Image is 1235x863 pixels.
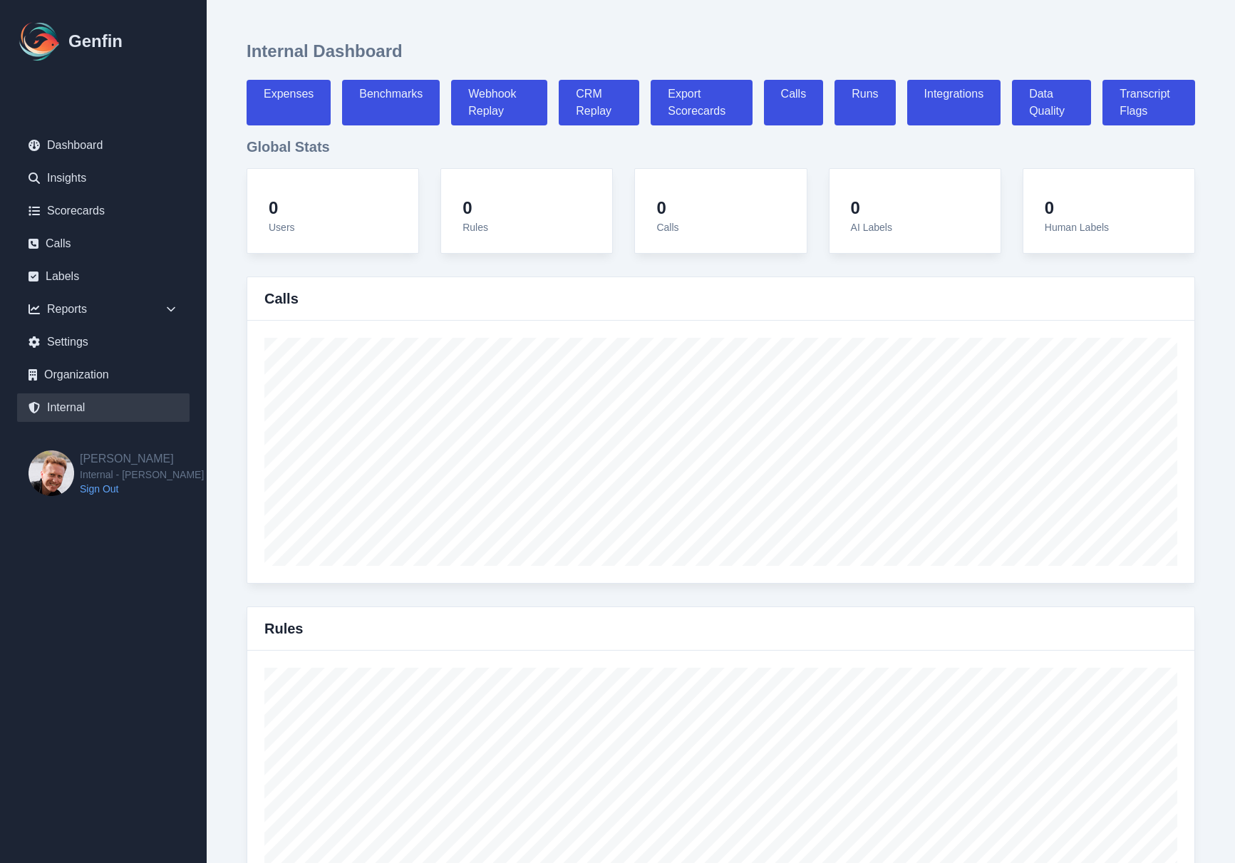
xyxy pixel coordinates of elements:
[463,222,488,233] span: Rules
[342,80,440,125] a: Benchmarks
[80,450,204,467] h2: [PERSON_NAME]
[17,131,190,160] a: Dashboard
[29,450,74,496] img: Brian Dunagan
[463,197,488,219] h4: 0
[17,19,63,64] img: Logo
[17,262,190,291] a: Labels
[269,197,295,219] h4: 0
[80,482,204,496] a: Sign Out
[17,164,190,192] a: Insights
[269,222,295,233] span: Users
[17,393,190,422] a: Internal
[559,80,639,125] a: CRM Replay
[651,80,752,125] a: Export Scorecards
[1045,197,1109,219] h4: 0
[1102,80,1195,125] a: Transcript Flags
[17,328,190,356] a: Settings
[17,197,190,225] a: Scorecards
[247,137,1195,157] h3: Global Stats
[851,197,892,219] h4: 0
[1012,80,1091,125] a: Data Quality
[247,80,331,125] a: Expenses
[247,40,403,63] h1: Internal Dashboard
[851,222,892,233] span: AI Labels
[17,229,190,258] a: Calls
[451,80,547,125] a: Webhook Replay
[80,467,204,482] span: Internal - [PERSON_NAME]
[264,619,303,639] h3: Rules
[17,295,190,324] div: Reports
[834,80,895,125] a: Runs
[17,361,190,389] a: Organization
[656,222,678,233] span: Calls
[656,197,678,219] h4: 0
[764,80,824,125] a: Calls
[264,289,299,309] h3: Calls
[907,80,1001,125] a: Integrations
[68,30,123,53] h1: Genfin
[1045,222,1109,233] span: Human Labels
